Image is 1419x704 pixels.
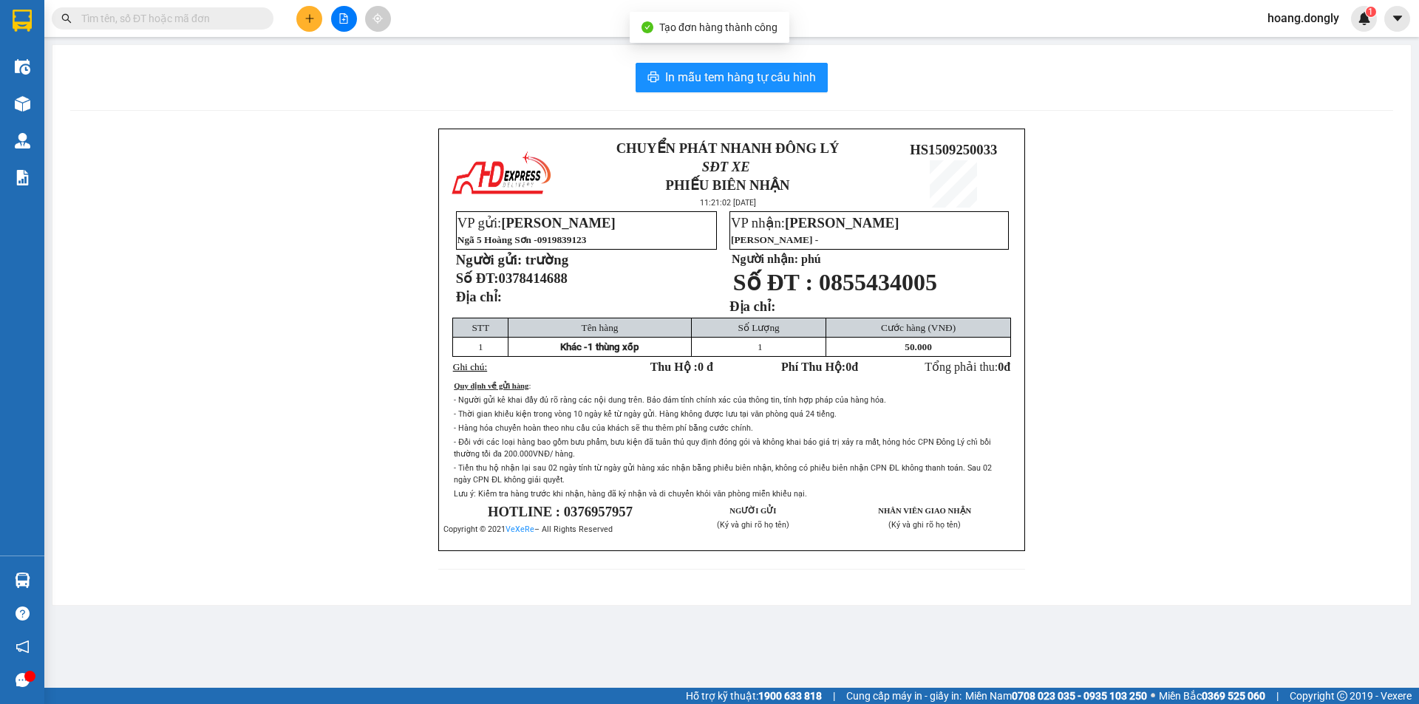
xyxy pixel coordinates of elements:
strong: Thu Hộ : [650,360,713,373]
span: check-circle [642,21,653,33]
img: warehouse-icon [15,96,30,112]
span: 1 [1368,7,1373,17]
span: Hỗ trợ kỹ thuật: [686,688,822,704]
span: VP gửi: [457,215,616,230]
span: 0378414688 [499,270,568,286]
span: 0855434005 [819,269,937,295]
span: Quy định về gửi hàng [454,382,528,390]
strong: CHUYỂN PHÁT NHANH ĐÔNG LÝ [48,12,149,60]
span: caret-down [1391,12,1404,25]
span: file-add [338,13,349,24]
span: | [1276,688,1279,704]
span: phú [801,253,821,265]
strong: PHIẾU BIÊN NHẬN [666,177,790,193]
strong: CHUYỂN PHÁT NHANH ĐÔNG LÝ [616,140,840,156]
span: [PERSON_NAME] - [731,234,818,245]
span: Cung cấp máy in - giấy in: [846,688,962,704]
a: VeXeRe [506,524,534,534]
span: Miền Bắc [1159,688,1265,704]
span: Miền Nam [965,688,1147,704]
strong: 0369 525 060 [1202,690,1265,702]
span: SĐT XE [702,159,750,174]
strong: Người nhận: [732,253,798,265]
span: Số ĐT : [733,269,813,295]
span: plus [304,13,315,24]
span: notification [16,640,30,654]
span: Copyright © 2021 – All Rights Reserved [443,524,613,534]
span: Lưu ý: Kiểm tra hàng trước khi nhận, hàng đã ký nhận và di chuyển khỏi văn phòng miễn khiếu nại. [454,489,807,499]
span: Ngã 5 Hoàng Sơn - [457,234,587,245]
span: Khác - [560,341,588,352]
span: Tạo đơn hàng thành công [659,21,777,33]
span: (Ký và ghi rõ họ tên) [888,520,961,530]
span: Tên hàng [582,322,619,333]
span: | [833,688,835,704]
button: printerIn mẫu tem hàng tự cấu hình [636,63,828,92]
strong: NGƯỜI GỬI [729,507,776,515]
span: - Hàng hóa chuyển hoàn theo nhu cầu của khách sẽ thu thêm phí bằng cước chính. [454,423,753,433]
img: warehouse-icon [15,59,30,75]
span: 0 [845,360,851,373]
span: hoang.dongly [1256,9,1351,27]
span: HS1509250033 [910,142,997,157]
span: copyright [1337,691,1347,701]
span: - Tiền thu hộ nhận lại sau 02 ngày tính từ ngày gửi hàng xác nhận bằng phiếu biên nhận, không có ... [454,463,992,485]
span: 50.000 [905,341,932,352]
span: Cước hàng (VNĐ) [881,322,956,333]
span: 0 [998,360,1004,373]
strong: Phí Thu Hộ: đ [781,360,858,373]
span: - Người gửi kê khai đầy đủ rõ ràng các nội dung trên. Bảo đảm tính chính xác của thông tin, tính ... [454,395,886,405]
img: warehouse-icon [15,573,30,588]
strong: Địa chỉ: [456,289,502,304]
button: aim [365,6,391,32]
span: Tổng phải thu: [925,360,1010,373]
span: - Thời gian khiếu kiện trong vòng 10 ngày kể từ ngày gửi. Hàng không được lưu tại văn phòng quá 2... [454,409,837,419]
span: HS1509250033 [157,60,244,75]
span: 0919839123 [537,234,587,245]
button: file-add [331,6,357,32]
strong: Người gửi: [456,252,522,267]
img: logo-vxr [13,10,32,32]
span: 1 thùng xốp [588,341,639,352]
span: [PERSON_NAME] [785,215,899,230]
strong: 0708 023 035 - 0935 103 250 [1012,690,1147,702]
span: 11:21:02 [DATE] [700,198,756,208]
span: message [16,673,30,687]
span: search [61,13,72,24]
img: icon-new-feature [1358,12,1371,25]
strong: 1900 633 818 [758,690,822,702]
sup: 1 [1366,7,1376,17]
span: [PERSON_NAME] [501,215,615,230]
span: Ghi chú: [453,361,487,372]
img: logo [449,148,553,200]
span: 0 đ [698,360,713,373]
img: solution-icon [15,170,30,185]
span: aim [372,13,383,24]
span: STT [472,322,489,333]
span: trường [525,252,568,267]
span: HOTLINE : 0376957957 [488,504,633,519]
img: logo [7,43,40,95]
button: caret-down [1384,6,1410,32]
span: printer [647,71,659,85]
span: VP nhận: [731,215,899,230]
span: 1 [478,341,483,352]
span: SĐT XE [73,63,121,78]
span: Số Lượng [738,322,780,333]
span: In mẫu tem hàng tự cấu hình [665,68,816,86]
span: - Đối với các loại hàng bao gồm bưu phẩm, bưu kiện đã tuân thủ quy định đóng gói và không khai bá... [454,437,991,459]
span: question-circle [16,606,30,621]
strong: Địa chỉ: [729,298,775,314]
strong: PHIẾU BIÊN NHẬN [58,81,139,113]
span: (Ký và ghi rõ họ tên) [717,520,789,530]
strong: Số ĐT: [456,270,568,286]
strong: NHÂN VIÊN GIAO NHẬN [878,507,971,515]
span: đ [1004,360,1010,373]
button: plus [296,6,322,32]
input: Tìm tên, số ĐT hoặc mã đơn [81,10,256,27]
img: warehouse-icon [15,133,30,148]
span: ⚪️ [1151,693,1155,699]
span: : [528,382,531,390]
span: 1 [758,341,763,352]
